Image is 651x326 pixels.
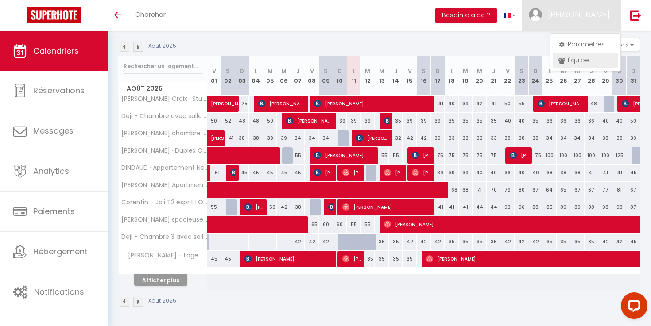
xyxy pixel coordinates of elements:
[487,113,501,129] div: 35
[598,56,612,96] th: 29
[626,199,640,215] div: 87
[542,113,557,129] div: 36
[557,147,571,164] div: 100
[221,113,235,129] div: 52
[487,56,501,96] th: 21
[542,147,557,164] div: 100
[120,147,209,154] span: [PERSON_NAME] · Duplex Cosy, Centre Lille Design & Calme
[515,234,529,250] div: 42
[412,164,431,181] span: [PERSON_NAME]
[379,67,384,75] abbr: M
[528,165,542,181] div: 40
[500,199,515,215] div: 93
[353,67,355,75] abbr: L
[431,113,445,129] div: 39
[528,199,542,215] div: 88
[408,67,412,75] abbr: V
[403,130,417,146] div: 42
[211,91,252,107] span: [PERSON_NAME]
[459,130,473,146] div: 33
[249,56,263,96] th: 04
[27,7,81,23] img: Super Booking
[585,130,599,146] div: 34
[33,125,74,136] span: Messages
[515,130,529,146] div: 38
[626,182,640,198] div: 67
[487,165,501,181] div: 40
[473,56,487,96] th: 20
[445,113,459,129] div: 35
[34,286,84,297] span: Notifications
[417,130,431,146] div: 42
[570,56,585,96] th: 27
[403,56,417,96] th: 15
[148,42,176,50] p: Août 2025
[487,199,501,215] div: 44
[394,67,398,75] abbr: J
[557,113,571,129] div: 36
[431,165,445,181] div: 39
[263,199,277,215] div: 50
[612,182,627,198] div: 81
[342,250,361,267] span: [PERSON_NAME]
[291,165,305,181] div: 45
[124,58,202,74] input: Rechercher un logement...
[120,216,209,223] span: [PERSON_NAME] spacieuse à [GEOGRAPHIC_DATA]
[542,56,557,96] th: 25
[570,147,585,164] div: 100
[431,199,445,215] div: 41
[403,251,417,267] div: 35
[120,130,209,137] span: [PERSON_NAME] chambre cosy à seulement 5 min de [GEOGRAPHIC_DATA]
[612,165,627,181] div: 41
[459,234,473,250] div: 35
[361,113,375,129] div: 39
[473,130,487,146] div: 33
[211,125,231,142] span: [PERSON_NAME] SAINT PRIEST
[333,113,347,129] div: 39
[553,37,618,52] a: Paramètres
[365,67,370,75] abbr: M
[548,67,551,75] abbr: L
[575,67,580,75] abbr: M
[542,165,557,181] div: 38
[120,199,209,206] span: Corentin - Joli T2 esprit LOFT
[557,130,571,146] div: 34
[570,113,585,129] div: 36
[249,113,263,129] div: 48
[473,96,487,112] div: 42
[626,165,640,181] div: 45
[459,96,473,112] div: 39
[570,199,585,215] div: 89
[445,130,459,146] div: 33
[244,199,263,215] span: [PERSON_NAME]
[431,234,445,250] div: 42
[120,113,209,119] span: Deji - Chambre avec salle de bain
[291,234,305,250] div: 42
[487,130,501,146] div: 33
[255,67,257,75] abbr: L
[463,67,468,75] abbr: M
[281,67,287,75] abbr: M
[528,147,542,164] div: 75
[487,147,501,164] div: 75
[235,56,249,96] th: 03
[119,82,207,95] span: Août 2025
[148,297,176,305] p: Août 2025
[207,165,221,181] div: 61
[135,10,166,19] span: Chercher
[548,9,610,20] span: [PERSON_NAME]
[435,67,440,75] abbr: D
[403,113,417,129] div: 39
[207,199,221,215] div: 55
[598,130,612,146] div: 38
[459,113,473,129] div: 35
[431,96,445,112] div: 41
[235,130,249,146] div: 38
[310,67,314,75] abbr: V
[258,95,306,112] span: [PERSON_NAME]
[291,130,305,146] div: 34
[435,8,497,23] button: Besoin d'aide ?
[612,234,627,250] div: 42
[221,56,235,96] th: 02
[319,56,333,96] th: 09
